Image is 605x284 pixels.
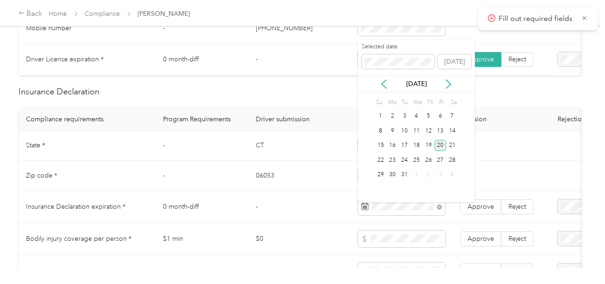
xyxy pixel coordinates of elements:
[375,125,387,137] div: 8
[410,111,423,122] div: 4
[156,161,248,191] td: -
[423,111,435,122] div: 5
[508,203,526,211] span: Reject
[26,267,135,275] span: Bodily injury coverage per accident *
[446,125,458,137] div: 14
[19,223,156,255] td: Bodily injury coverage per person *
[435,154,447,166] div: 27
[435,169,447,181] div: 3
[387,169,399,181] div: 30
[375,111,387,122] div: 1
[423,140,435,152] div: 19
[398,140,410,152] div: 17
[375,154,387,166] div: 22
[437,96,446,109] div: Fr
[362,43,435,51] label: Selected date
[375,96,384,109] div: Su
[468,203,494,211] span: Approve
[19,13,156,44] td: Mobile number
[26,172,57,179] span: Zip code *
[410,125,423,137] div: 11
[375,169,387,181] div: 29
[426,96,435,109] div: Th
[248,44,351,76] td: -
[446,111,458,122] div: 7
[446,154,458,166] div: 28
[508,235,526,243] span: Reject
[398,125,410,137] div: 10
[156,191,248,223] td: 0 month-diff
[449,96,458,109] div: Sa
[468,267,494,275] span: Approve
[553,232,605,284] iframe: Everlance-gr Chat Button Frame
[387,140,399,152] div: 16
[398,154,410,166] div: 24
[435,111,447,122] div: 6
[387,125,399,137] div: 9
[248,131,351,161] td: CT
[138,9,190,19] span: [PERSON_NAME]
[19,108,156,131] th: Compliance requirements
[19,161,156,191] td: Zip code *
[400,96,409,109] div: Tu
[85,10,120,18] a: Compliance
[248,191,351,223] td: -
[387,154,399,166] div: 23
[19,8,43,20] div: Back
[49,10,67,18] a: Home
[410,169,423,181] div: 1
[397,79,436,89] p: [DATE]
[387,111,399,122] div: 2
[351,108,453,131] th: Reviewer input
[410,154,423,166] div: 25
[410,140,423,152] div: 18
[26,203,125,211] span: Insurance Declaration expiration *
[19,44,156,76] td: Driver License expiration *
[508,55,526,63] span: Reject
[156,131,248,161] td: -
[248,161,351,191] td: 06053
[398,111,410,122] div: 3
[435,125,447,137] div: 13
[19,191,156,223] td: Insurance Declaration expiration *
[248,13,351,44] td: [PHONE_NUMBER]
[26,55,104,63] span: Driver License expiration *
[26,24,72,32] span: Mobile number
[423,154,435,166] div: 26
[156,223,248,255] td: $1 min
[446,169,458,181] div: 4
[156,108,248,131] th: Program Requirements
[26,235,131,243] span: Bodily injury coverage per person *
[423,125,435,137] div: 12
[387,96,397,109] div: Mo
[248,223,351,255] td: $0
[19,86,582,98] h2: Insurance Declaration
[446,140,458,152] div: 21
[375,140,387,152] div: 15
[156,13,248,44] td: -
[156,44,248,76] td: 0 month-diff
[508,267,526,275] span: Reject
[499,13,575,25] p: Fill out required fields
[412,96,423,109] div: We
[453,108,550,131] th: Decision
[468,235,494,243] span: Approve
[398,169,410,181] div: 31
[438,54,471,69] button: [DATE]
[468,55,494,63] span: Approve
[423,169,435,181] div: 2
[26,141,45,149] span: State *
[435,140,447,152] div: 20
[19,131,156,161] td: State *
[248,108,351,131] th: Driver submission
